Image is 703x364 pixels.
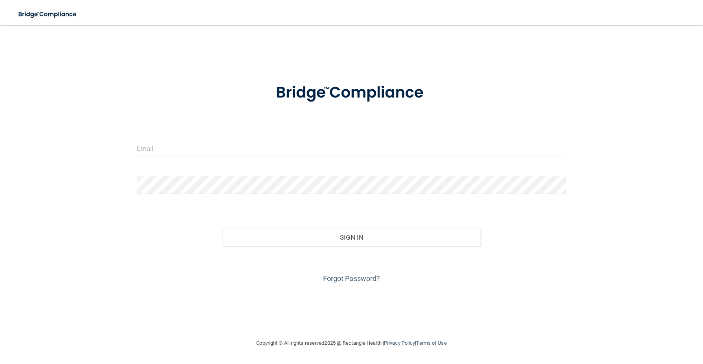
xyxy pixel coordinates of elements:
[416,340,446,346] a: Terms of Use
[222,229,480,246] button: Sign In
[208,331,495,356] div: Copyright © All rights reserved 2025 @ Rectangle Health | |
[384,340,415,346] a: Privacy Policy
[260,72,443,113] img: bridge_compliance_login_screen.278c3ca4.svg
[137,139,567,157] input: Email
[323,274,380,283] a: Forgot Password?
[12,6,84,22] img: bridge_compliance_login_screen.278c3ca4.svg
